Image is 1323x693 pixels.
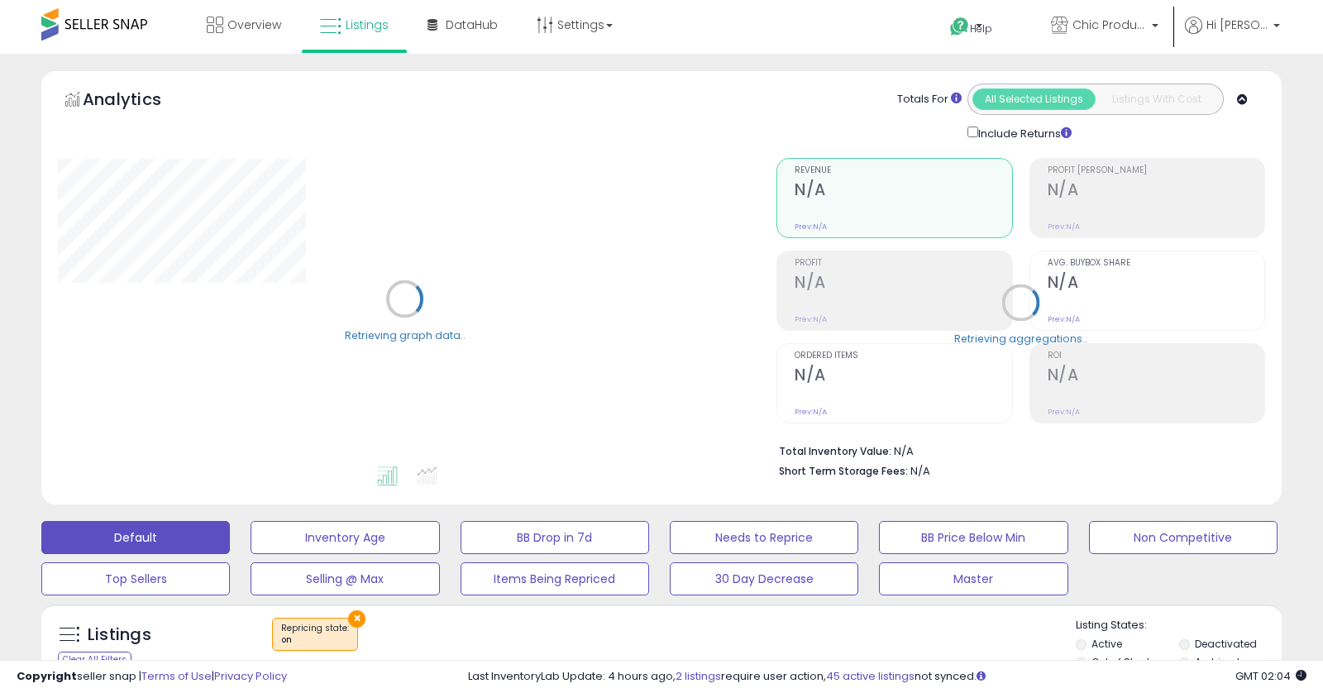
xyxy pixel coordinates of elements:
[954,331,1087,346] div: Retrieving aggregations..
[972,88,1096,110] button: All Selected Listings
[251,562,439,595] button: Selling @ Max
[281,622,349,647] span: Repricing state :
[41,562,230,595] button: Top Sellers
[1072,17,1147,33] span: Chic Products, LLC
[17,669,287,685] div: seller snap | |
[345,327,466,342] div: Retrieving graph data..
[955,123,1091,141] div: Include Returns
[1235,668,1306,684] span: 2025-10-9 02:04 GMT
[949,17,970,37] i: Get Help
[1185,17,1280,54] a: Hi [PERSON_NAME]
[897,92,962,108] div: Totals For
[1091,637,1122,651] label: Active
[1206,17,1268,33] span: Hi [PERSON_NAME]
[937,4,1024,54] a: Help
[670,521,858,554] button: Needs to Reprice
[970,22,992,36] span: Help
[214,668,287,684] a: Privacy Policy
[1195,637,1257,651] label: Deactivated
[670,562,858,595] button: 30 Day Decrease
[1089,521,1278,554] button: Non Competitive
[468,669,1306,685] div: Last InventoryLab Update: 4 hours ago, require user action, not synced.
[251,521,439,554] button: Inventory Age
[461,562,649,595] button: Items Being Repriced
[461,521,649,554] button: BB Drop in 7d
[879,521,1067,554] button: BB Price Below Min
[1095,88,1218,110] button: Listings With Cost
[88,624,151,647] h5: Listings
[1076,618,1282,633] p: Listing States:
[41,521,230,554] button: Default
[348,610,365,628] button: ×
[826,668,915,684] a: 45 active listings
[446,17,498,33] span: DataHub
[17,668,77,684] strong: Copyright
[346,17,389,33] span: Listings
[879,562,1067,595] button: Master
[227,17,281,33] span: Overview
[83,88,193,115] h5: Analytics
[141,668,212,684] a: Terms of Use
[281,634,349,646] div: on
[676,668,721,684] a: 2 listings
